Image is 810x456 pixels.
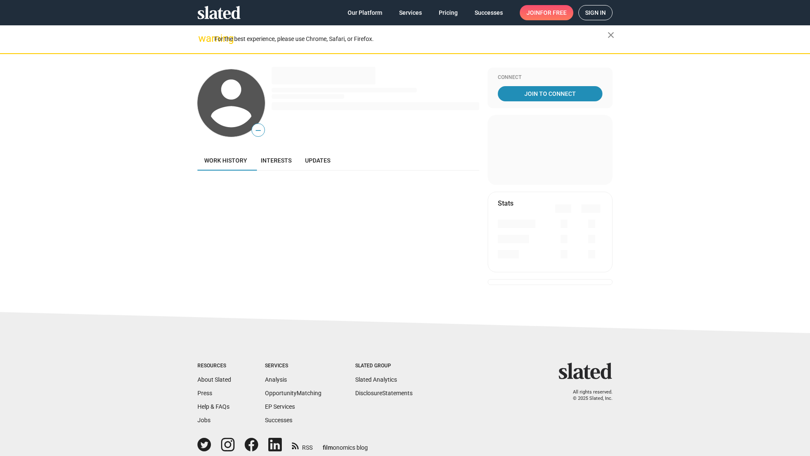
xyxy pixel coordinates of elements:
a: Interests [254,150,298,171]
a: Joinfor free [520,5,573,20]
a: filmonomics blog [323,437,368,452]
a: EP Services [265,403,295,410]
span: Interests [261,157,292,164]
a: Pricing [432,5,464,20]
span: Services [399,5,422,20]
a: Join To Connect [498,86,602,101]
span: — [252,125,265,136]
a: Sign in [578,5,613,20]
span: Successes [475,5,503,20]
a: Slated Analytics [355,376,397,383]
div: For the best experience, please use Chrome, Safari, or Firefox. [214,33,607,45]
span: Join To Connect [499,86,601,101]
span: for free [540,5,567,20]
a: Help & FAQs [197,403,229,410]
mat-card-title: Stats [498,199,513,208]
a: Jobs [197,417,211,423]
div: Resources [197,363,231,369]
span: Work history [204,157,247,164]
a: Analysis [265,376,287,383]
a: OpportunityMatching [265,390,321,396]
a: About Slated [197,376,231,383]
a: Press [197,390,212,396]
mat-icon: close [606,30,616,40]
a: Services [392,5,429,20]
a: Successes [468,5,510,20]
a: DisclosureStatements [355,390,413,396]
p: All rights reserved. © 2025 Slated, Inc. [564,389,613,402]
a: Work history [197,150,254,171]
div: Connect [498,74,602,81]
a: RSS [292,439,313,452]
span: film [323,444,333,451]
a: Successes [265,417,292,423]
span: Our Platform [348,5,382,20]
div: Services [265,363,321,369]
span: Join [526,5,567,20]
span: Pricing [439,5,458,20]
span: Updates [305,157,330,164]
span: Sign in [585,5,606,20]
a: Updates [298,150,337,171]
a: Our Platform [341,5,389,20]
mat-icon: warning [198,33,208,43]
div: Slated Group [355,363,413,369]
